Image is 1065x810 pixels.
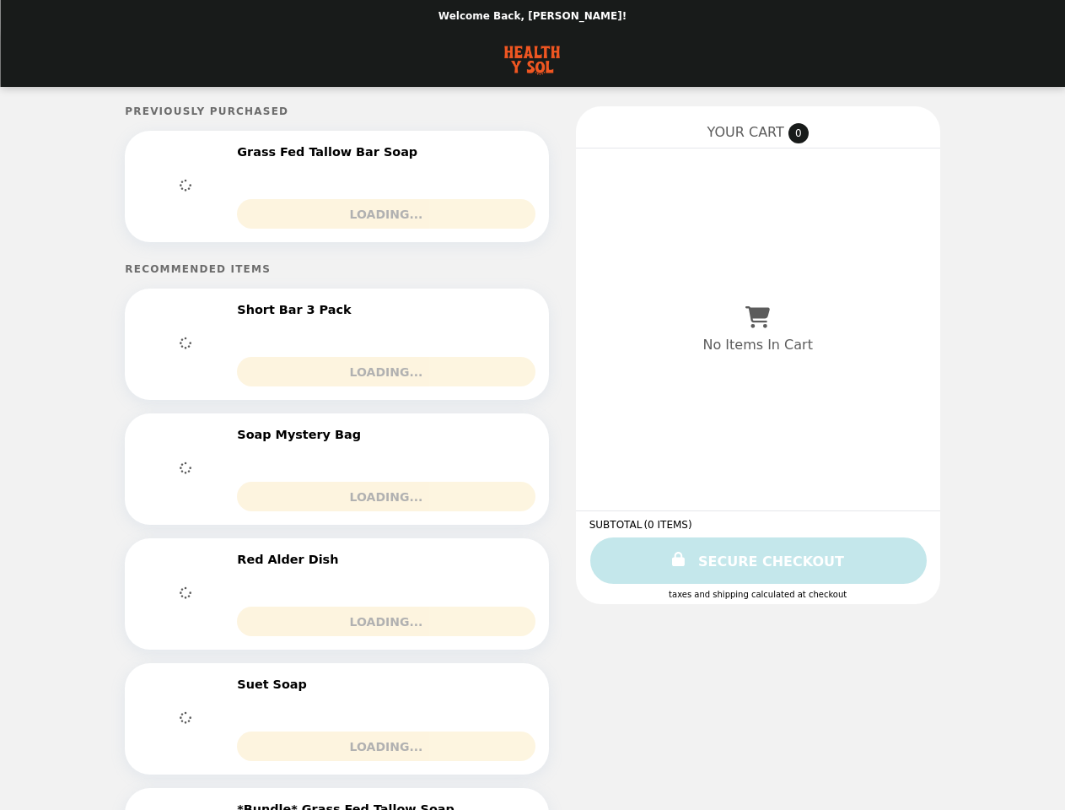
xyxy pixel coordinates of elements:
[438,10,627,22] p: Welcome Back, [PERSON_NAME]!
[501,42,563,77] img: Brand Logo
[237,552,345,567] h2: Red Alder Dish
[237,302,358,317] h2: Short Bar 3 Pack
[237,427,368,442] h2: Soap Mystery Bag
[237,677,314,692] h2: Suet Soap
[125,105,548,117] h5: Previously Purchased
[788,123,809,143] span: 0
[702,337,812,353] p: No Items In Cart
[589,519,644,531] span: SUBTOTAL
[237,144,424,159] h2: Grass Fed Tallow Bar Soap
[589,590,927,599] div: Taxes and Shipping calculated at checkout
[643,519,691,531] span: ( 0 ITEMS )
[707,124,784,140] span: YOUR CART
[125,263,548,275] h5: Recommended Items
